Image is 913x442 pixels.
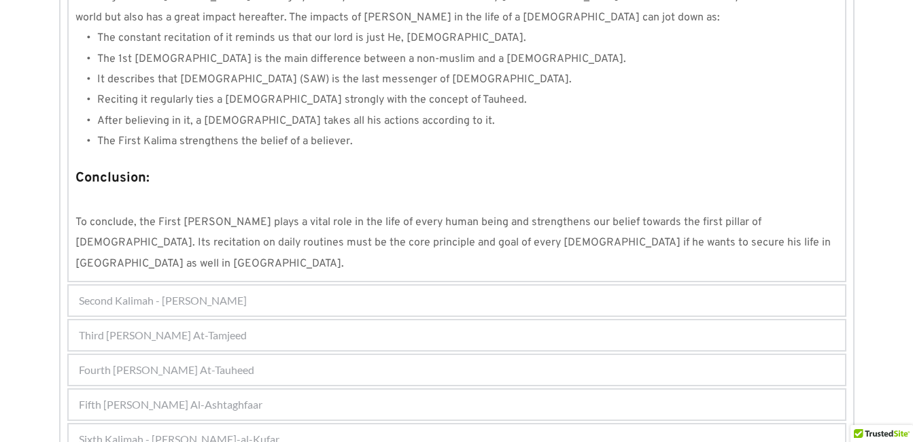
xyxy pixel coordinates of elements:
[97,135,353,148] span: The First Kalima strengthens the belief of a believer.
[79,362,254,378] span: Fourth [PERSON_NAME] At-Tauheed
[97,73,572,86] span: It describes that [DEMOGRAPHIC_DATA] (SAW) is the last messenger of [DEMOGRAPHIC_DATA].
[97,93,527,107] span: Reciting it regularly ties a [DEMOGRAPHIC_DATA] strongly with the concept of Tauheed.
[97,114,495,128] span: After believing in it, a [DEMOGRAPHIC_DATA] takes all his actions according to it.
[79,292,247,309] span: Second Kalimah - [PERSON_NAME]
[97,52,626,66] span: The 1st [DEMOGRAPHIC_DATA] is the main difference between a non-muslim and a [DEMOGRAPHIC_DATA].
[97,31,526,45] span: The constant recitation of it reminds us that our lord is just He, [DEMOGRAPHIC_DATA].
[75,169,150,187] strong: Conclusion:
[79,327,247,343] span: Third [PERSON_NAME] At-Tamjeed
[79,396,262,413] span: Fifth [PERSON_NAME] Al-Ashtaghfaar
[75,216,833,271] span: To conclude, the First [PERSON_NAME] plays a vital role in the life of every human being and stre...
